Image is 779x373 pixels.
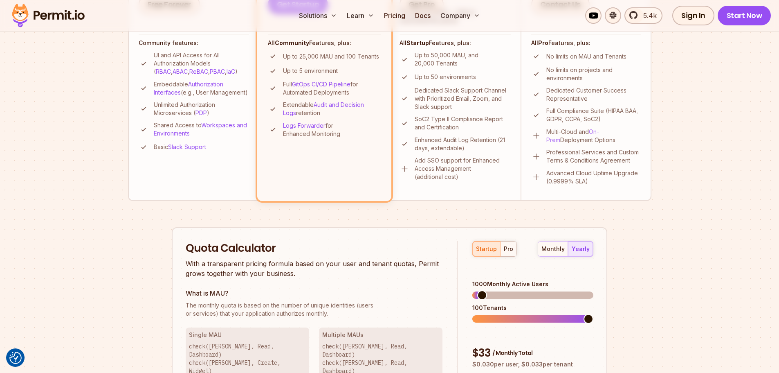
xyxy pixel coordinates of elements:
p: Up to 25,000 MAU and 100 Tenants [283,52,379,61]
p: Advanced Cloud Uptime Upgrade (0.9999% SLA) [546,169,641,185]
a: PDP [195,109,207,116]
a: Authorization Interfaces [154,81,223,96]
button: Learn [343,7,377,24]
a: ReBAC [189,68,208,75]
p: No limits on MAU and Tenants [546,52,626,61]
a: Docs [412,7,434,24]
p: Enhanced Audit Log Retention (21 days, extendable) [415,136,511,152]
p: With a transparent pricing formula based on your user and tenant quotas, Permit grows together wi... [186,259,442,278]
a: Slack Support [168,143,206,150]
strong: Pro [538,39,548,46]
p: Up to 50 environments [415,73,476,81]
img: Permit logo [8,2,88,29]
p: Multi-Cloud and Deployment Options [546,128,641,144]
span: 5.4k [638,11,657,20]
a: Start Now [718,6,771,25]
strong: Community [275,39,309,46]
p: Professional Services and Custom Terms & Conditions Agreement [546,148,641,165]
h4: All Features, plus: [531,39,641,47]
span: / Monthly Total [492,349,532,357]
h3: Multiple MAUs [322,331,439,339]
p: SoC2 Type II Compliance Report and Certification [415,115,511,131]
p: Add SSO support for Enhanced Access Management (additional cost) [415,156,511,181]
a: GitOps CI/CD Pipeline [292,81,350,88]
h3: Single MAU [189,331,306,339]
p: Full for Automated Deployments [283,80,381,97]
div: monthly [541,245,565,253]
h3: What is MAU? [186,288,442,298]
div: 1000 Monthly Active Users [472,280,593,288]
a: Pricing [381,7,409,24]
p: Dedicated Customer Success Representative [546,86,641,103]
img: Revisit consent button [9,352,22,364]
strong: Startup [406,39,429,46]
h4: All Features, plus: [400,39,511,47]
p: No limits on projects and environments [546,66,641,82]
p: Extendable retention [283,101,381,117]
h2: Quota Calculator [186,241,442,256]
p: or services) that your application authorizes monthly. [186,301,442,318]
a: 5.4k [624,7,662,24]
p: Up to 5 environment [283,67,338,75]
a: IaC [227,68,235,75]
p: UI and API Access for All Authorization Models ( , , , , ) [154,51,249,76]
p: $ 0.030 per user, $ 0.033 per tenant [472,360,593,368]
div: $ 33 [472,346,593,361]
p: Embeddable (e.g., User Management) [154,80,249,97]
h4: All Features, plus: [268,39,381,47]
h4: Community features: [139,39,249,47]
div: 100 Tenants [472,304,593,312]
p: Basic [154,143,206,151]
button: Company [437,7,483,24]
a: Sign In [672,6,714,25]
p: Shared Access to [154,121,249,138]
p: Up to 50,000 MAU, and 20,000 Tenants [415,51,511,68]
a: Audit and Decision Logs [283,101,364,116]
span: The monthly quota is based on the number of unique identities (users [186,301,442,310]
p: Dedicated Slack Support Channel with Prioritized Email, Zoom, and Slack support [415,86,511,111]
button: Consent Preferences [9,352,22,364]
button: Solutions [296,7,340,24]
a: RBAC [156,68,171,75]
div: pro [504,245,513,253]
a: Logs Forwarder [283,122,326,129]
a: ABAC [173,68,188,75]
p: Unlimited Authorization Microservices ( ) [154,101,249,117]
p: Full Compliance Suite (HIPAA BAA, GDPR, CCPA, SoC2) [546,107,641,123]
p: for Enhanced Monitoring [283,122,381,138]
a: PBAC [210,68,225,75]
a: On-Prem [546,128,599,143]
